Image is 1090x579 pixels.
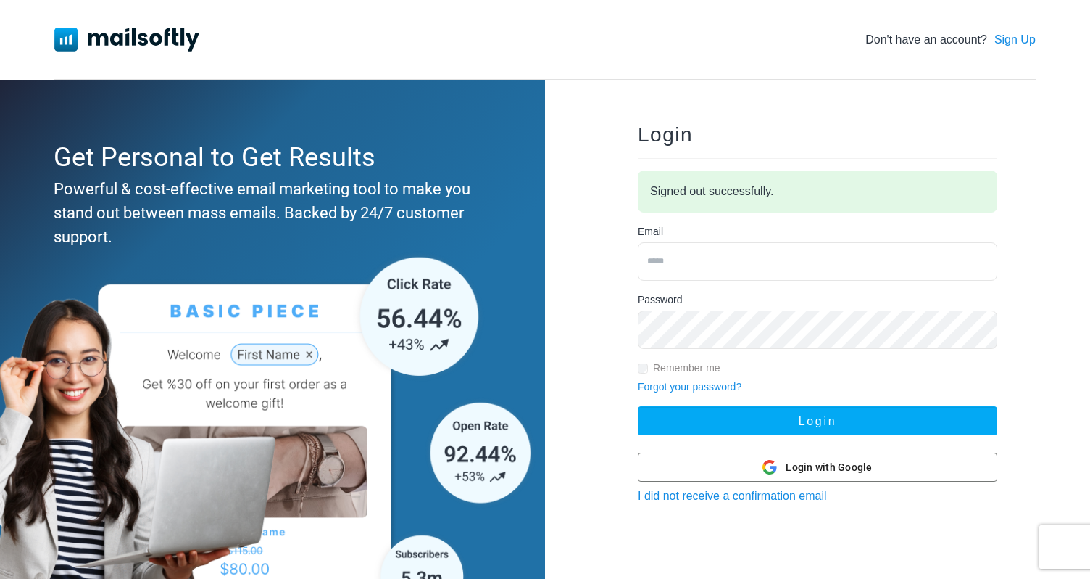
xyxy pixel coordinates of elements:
a: I did not receive a confirmation email [638,490,827,502]
label: Remember me [653,361,720,376]
img: Mailsoftly [54,28,199,51]
a: Forgot your password? [638,381,741,393]
span: Login [638,123,693,146]
button: Login with Google [638,453,997,482]
a: Sign Up [994,31,1036,49]
div: Powerful & cost-effective email marketing tool to make you stand out between mass emails. Backed ... [54,177,484,249]
button: Login [638,406,997,435]
label: Email [638,224,663,239]
span: Login with Google [786,460,872,475]
div: Get Personal to Get Results [54,138,484,177]
div: Signed out successfully. [638,171,997,213]
div: Don't have an account? [865,31,1036,49]
label: Password [638,292,682,308]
